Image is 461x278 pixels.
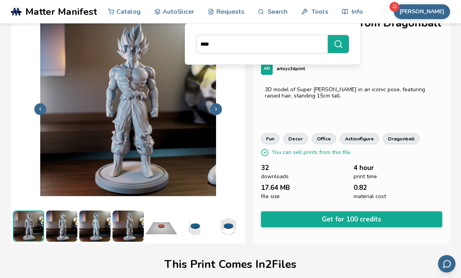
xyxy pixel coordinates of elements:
[261,164,269,172] span: 32
[261,174,289,180] span: downloads
[264,66,270,71] span: AR
[340,133,379,144] a: actionfigure
[312,133,336,144] a: office
[146,211,177,242] img: 1_Print_Preview
[383,133,420,144] a: dragonball
[164,259,297,271] h1: This Print Comes In 2 File s
[394,4,450,19] button: [PERSON_NAME]
[212,211,243,242] img: 1_3D_Dimensions
[354,164,374,172] span: 4 hour
[283,133,308,144] a: decor
[438,255,456,273] button: Send feedback via email
[261,184,290,191] span: 17.64 MB
[265,87,438,99] div: 3D model of Super [PERSON_NAME] in an iconic pose, featuring raised hair, standing 15cm tall.
[354,193,386,200] span: material cost
[261,133,279,144] a: fun
[354,184,367,191] span: 0.82
[261,211,442,227] button: Get for 100 credits
[261,193,280,200] span: file size
[354,174,377,180] span: print time
[272,148,350,156] p: You can sell prints from this file
[25,6,97,17] span: Matter Manifest
[179,211,210,242] img: 1_3D_Dimensions
[277,65,305,73] p: artoys3dprint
